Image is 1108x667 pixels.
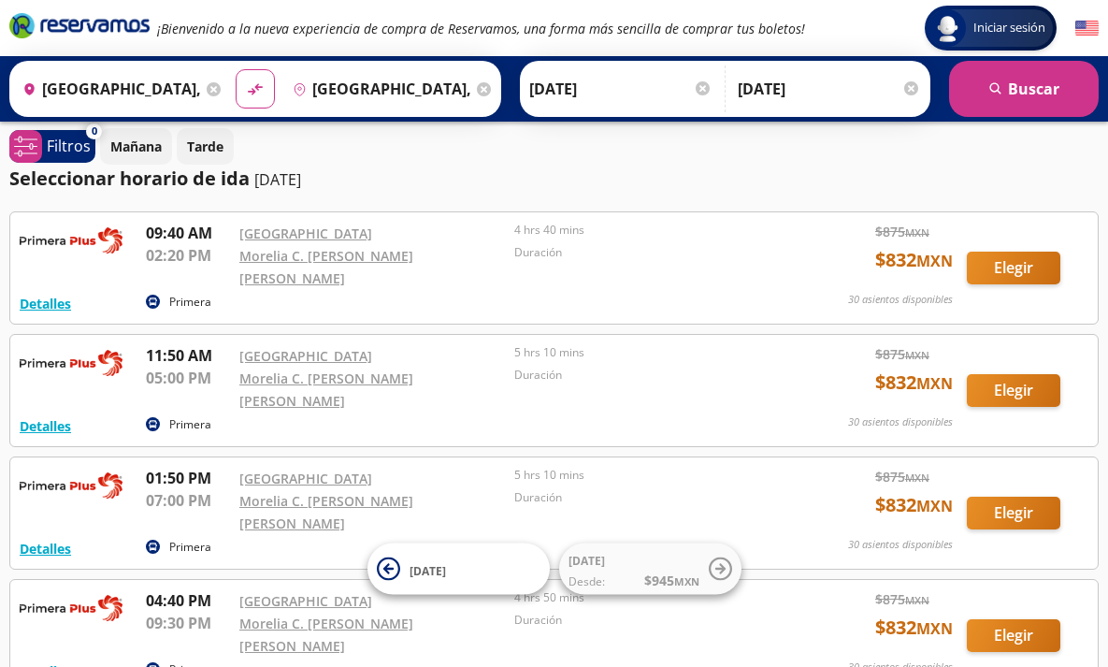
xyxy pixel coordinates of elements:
[20,294,71,313] button: Detalles
[966,19,1053,37] span: Iniciar sesión
[254,168,301,191] p: [DATE]
[169,539,211,556] p: Primera
[146,344,230,367] p: 11:50 AM
[949,61,1099,117] button: Buscar
[905,471,929,485] small: MXN
[916,618,953,639] small: MXN
[47,135,91,157] p: Filtros
[514,244,780,261] p: Duración
[848,414,953,430] p: 30 asientos disponibles
[9,11,150,45] a: Brand Logo
[568,553,605,569] span: [DATE]
[875,491,953,519] span: $ 832
[20,539,71,558] button: Detalles
[875,344,929,364] span: $ 875
[644,571,699,590] span: $ 945
[848,537,953,553] p: 30 asientos disponibles
[15,65,202,112] input: Buscar Origen
[146,222,230,244] p: 09:40 AM
[367,544,550,595] button: [DATE]
[875,589,929,609] span: $ 875
[20,467,122,504] img: RESERVAMOS
[875,467,929,486] span: $ 875
[905,225,929,239] small: MXN
[967,252,1060,284] button: Elegir
[239,347,372,365] a: [GEOGRAPHIC_DATA]
[738,65,921,112] input: Opcional
[157,20,805,37] em: ¡Bienvenido a la nueva experiencia de compra de Reservamos, una forma más sencilla de comprar tus...
[916,496,953,516] small: MXN
[514,344,780,361] p: 5 hrs 10 mins
[20,416,71,436] button: Detalles
[967,497,1060,529] button: Elegir
[875,614,953,642] span: $ 832
[514,467,780,484] p: 5 hrs 10 mins
[146,367,230,389] p: 05:00 PM
[875,222,929,241] span: $ 875
[514,589,780,606] p: 4 hrs 50 mins
[529,65,712,112] input: Elegir Fecha
[110,137,162,156] p: Mañana
[146,589,230,612] p: 04:40 PM
[20,589,122,627] img: RESERVAMOS
[239,592,372,610] a: [GEOGRAPHIC_DATA]
[146,489,230,512] p: 07:00 PM
[239,247,413,287] a: Morelia C. [PERSON_NAME] [PERSON_NAME]
[169,416,211,433] p: Primera
[239,615,413,655] a: Morelia C. [PERSON_NAME] [PERSON_NAME]
[967,619,1060,652] button: Elegir
[905,348,929,362] small: MXN
[916,373,953,394] small: MXN
[146,467,230,489] p: 01:50 PM
[146,612,230,634] p: 09:30 PM
[177,128,234,165] button: Tarde
[875,246,953,274] span: $ 832
[848,292,953,308] p: 30 asientos disponibles
[410,562,446,578] span: [DATE]
[239,370,413,410] a: Morelia C. [PERSON_NAME] [PERSON_NAME]
[9,11,150,39] i: Brand Logo
[514,489,780,506] p: Duración
[9,130,95,163] button: 0Filtros
[967,374,1060,407] button: Elegir
[20,222,122,259] img: RESERVAMOS
[1075,17,1099,40] button: English
[875,369,953,397] span: $ 832
[92,123,97,139] span: 0
[146,244,230,267] p: 02:20 PM
[514,222,780,239] p: 4 hrs 40 mins
[100,128,172,165] button: Mañana
[239,470,372,487] a: [GEOGRAPHIC_DATA]
[568,573,605,590] span: Desde:
[559,544,741,595] button: [DATE]Desde:$945MXN
[239,225,372,242] a: [GEOGRAPHIC_DATA]
[285,65,472,112] input: Buscar Destino
[514,612,780,629] p: Duración
[514,367,780,384] p: Duración
[916,251,953,271] small: MXN
[239,492,413,532] a: Morelia C. [PERSON_NAME] [PERSON_NAME]
[9,165,250,193] p: Seleccionar horario de ida
[20,344,122,382] img: RESERVAMOS
[187,137,223,156] p: Tarde
[674,574,699,588] small: MXN
[169,294,211,311] p: Primera
[905,593,929,607] small: MXN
